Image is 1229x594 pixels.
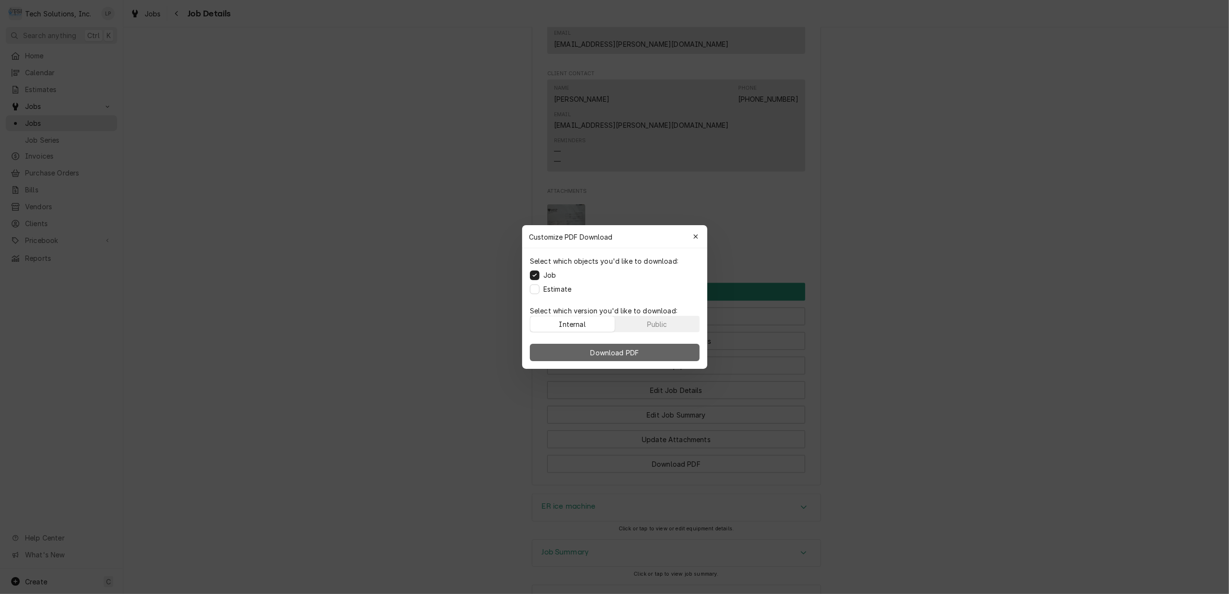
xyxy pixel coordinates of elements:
label: Estimate [543,284,571,294]
span: Download PDF [588,348,641,358]
label: Job [543,270,556,280]
p: Select which objects you'd like to download: [530,256,678,266]
button: Download PDF [530,344,700,361]
div: Internal [559,319,585,329]
p: Select which version you'd like to download: [530,306,700,316]
div: Public [647,319,667,329]
div: Customize PDF Download [522,225,707,248]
